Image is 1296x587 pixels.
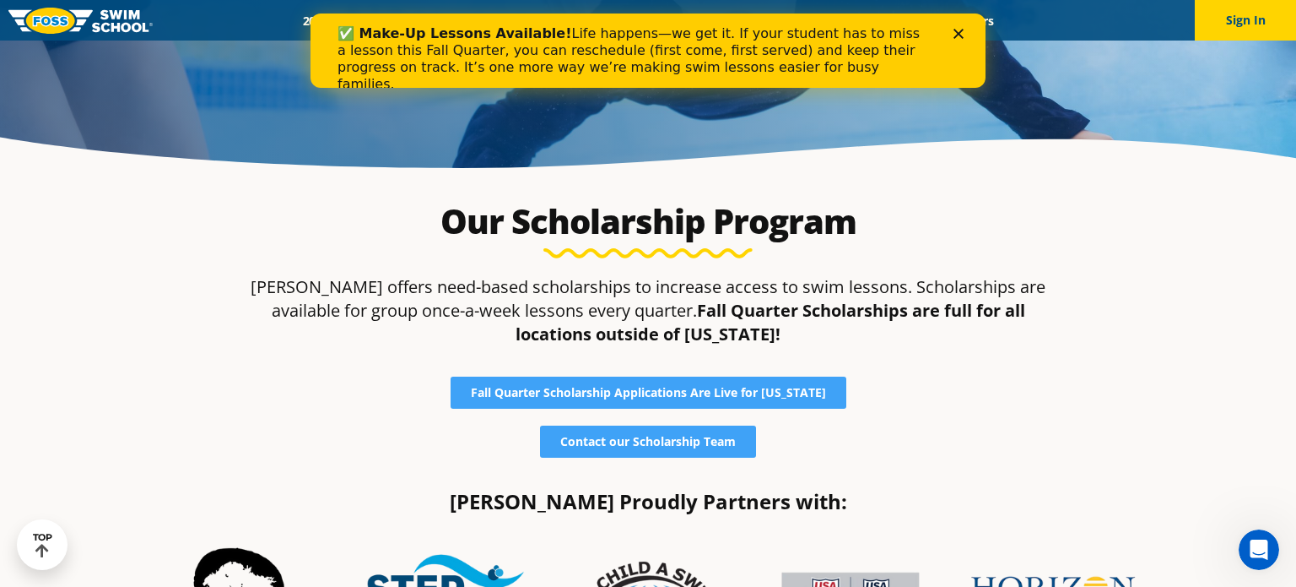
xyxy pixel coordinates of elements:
a: Swim Like [PERSON_NAME] [706,13,885,29]
a: 2025 Calendar [288,13,393,29]
h2: Our Scholarship Program [250,201,1046,242]
iframe: Intercom live chat banner [310,14,985,88]
a: Swim Path® Program [464,13,612,29]
a: Schools [393,13,464,29]
span: Fall Quarter Scholarship Applications Are Live for [US_STATE] [471,387,826,399]
b: ✅ Make-Up Lessons Available! [27,12,261,28]
a: Fall Quarter Scholarship Applications Are Live for [US_STATE] [451,377,846,409]
iframe: Intercom live chat [1239,530,1279,570]
div: TOP [33,532,52,558]
strong: Fall Quarter Scholarships are full for all locations outside of [US_STATE]! [516,299,1025,345]
a: Careers [938,13,1008,29]
p: [PERSON_NAME] offers need-based scholarships to increase access to swim lessons. Scholarships are... [250,275,1046,346]
a: Contact our Scholarship Team [540,426,756,458]
span: Contact our Scholarship Team [560,436,736,448]
a: Blog [885,13,938,29]
a: About FOSS [613,13,707,29]
img: FOSS Swim School Logo [8,8,153,34]
div: Life happens—we get it. If your student has to miss a lesson this Fall Quarter, you can reschedul... [27,12,621,79]
div: Close [643,15,660,25]
h4: [PERSON_NAME] Proudly Partners with: [150,492,1146,512]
